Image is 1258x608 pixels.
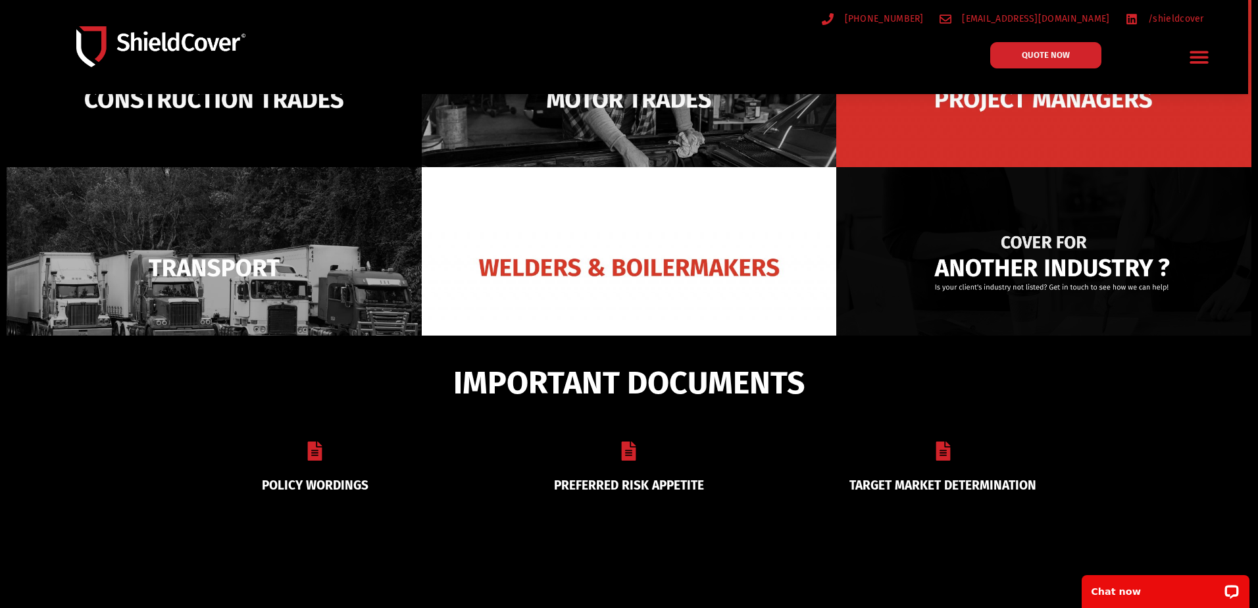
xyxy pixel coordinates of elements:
[1145,11,1204,27] span: /shieldcover
[554,478,704,493] a: PREFERRED RISK APPETITE
[940,11,1110,27] a: [EMAIL_ADDRESS][DOMAIN_NAME]
[959,11,1109,27] span: [EMAIL_ADDRESS][DOMAIN_NAME]
[1184,41,1215,72] div: Menu Toggle
[849,478,1036,493] a: TARGET MARKET DETERMINATION
[262,478,368,493] a: POLICY WORDINGS
[822,11,924,27] a: [PHONE_NUMBER]
[1126,11,1204,27] a: /shieldcover
[1022,51,1070,59] span: QUOTE NOW
[842,11,924,27] span: [PHONE_NUMBER]
[1073,567,1258,608] iframe: LiveChat chat widget
[76,26,245,68] img: Shield-Cover-Underwriting-Australia-logo-full
[990,42,1101,68] a: QUOTE NOW
[453,370,805,395] span: IMPORTANT DOCUMENTS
